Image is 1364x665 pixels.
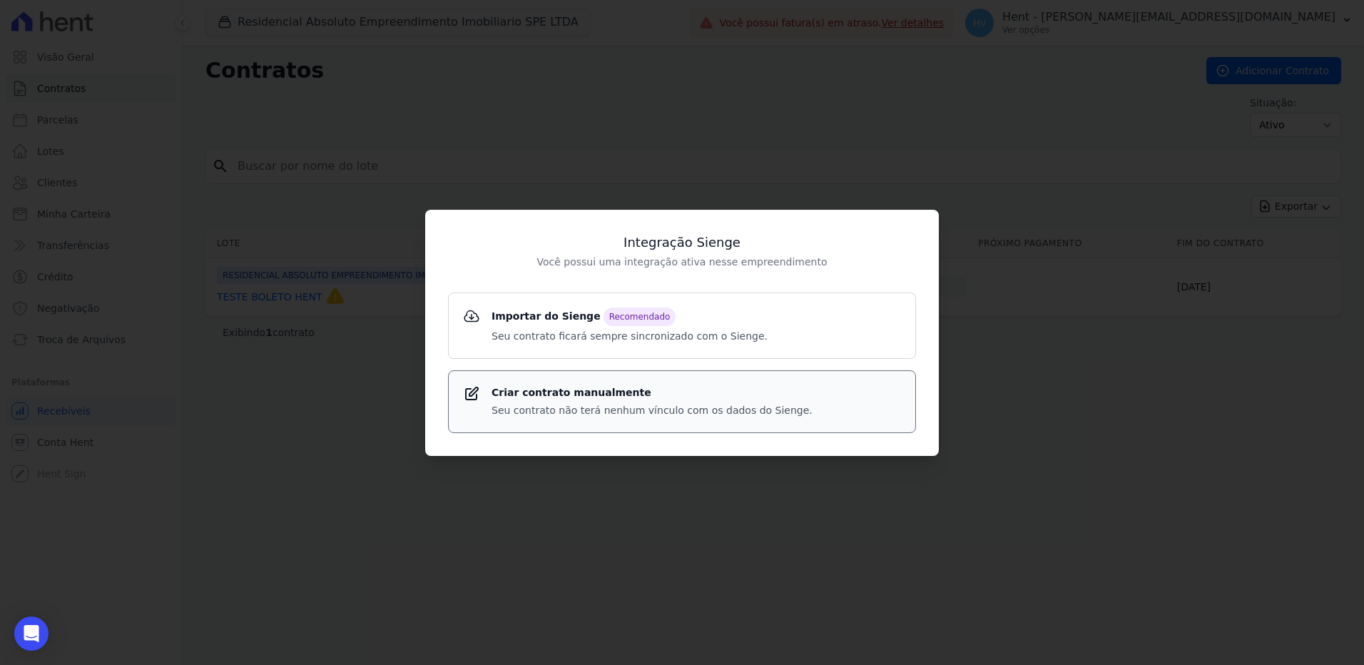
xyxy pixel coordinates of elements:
div: Open Intercom Messenger [14,616,49,651]
p: Seu contrato ficará sempre sincronizado com o Sienge. [492,329,768,344]
p: Você possui uma integração ativa nesse empreendimento [448,255,916,270]
h3: Integração Sienge [448,233,916,252]
p: Seu contrato não terá nenhum vínculo com os dados do Sienge. [492,403,813,418]
strong: Importar do Sienge [492,308,768,326]
span: Recomendado [604,308,676,326]
a: Criar contrato manualmente Seu contrato não terá nenhum vínculo com os dados do Sienge. [448,370,916,433]
a: Importar do SiengeRecomendado Seu contrato ficará sempre sincronizado com o Sienge. [448,293,916,359]
strong: Criar contrato manualmente [492,385,813,400]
